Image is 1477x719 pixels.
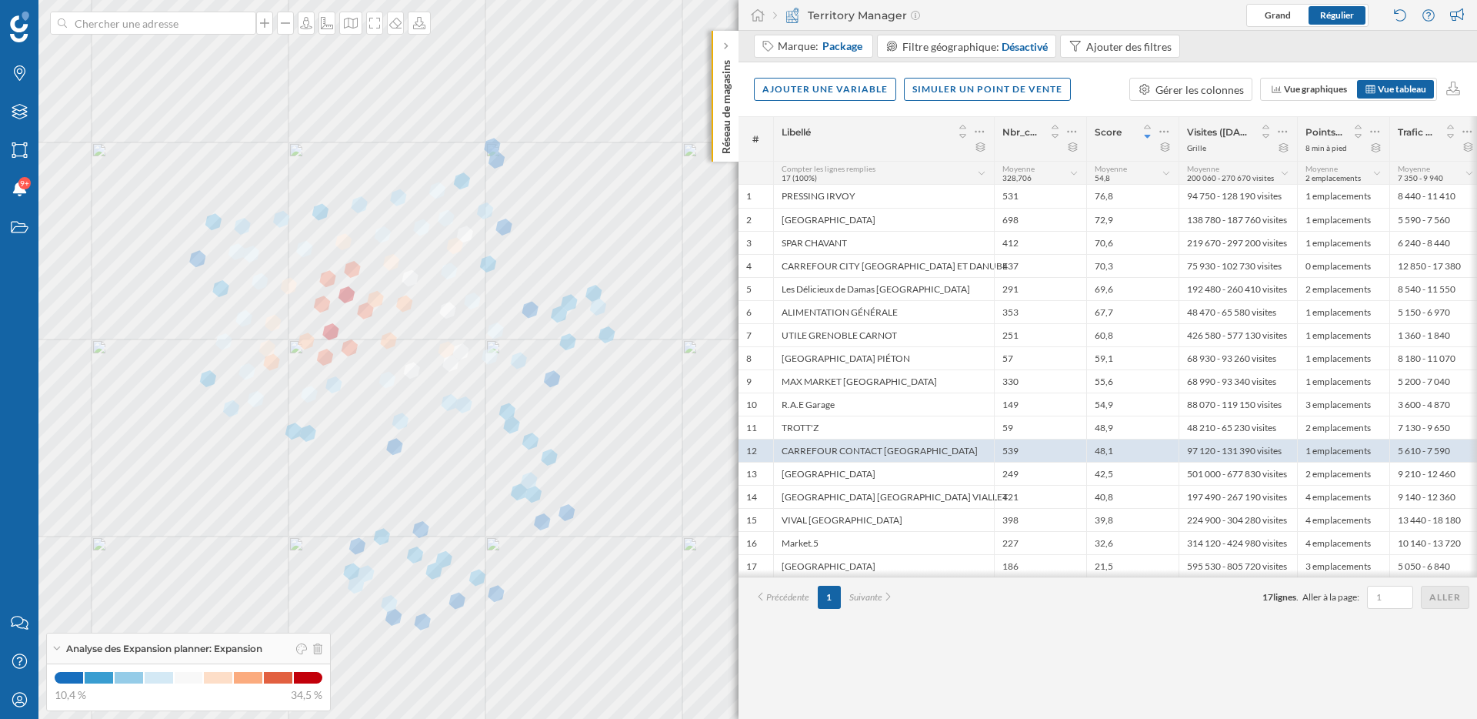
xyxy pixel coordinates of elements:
div: 1 emplacements [1297,185,1389,208]
div: 97 120 - 131 390 visites [1179,439,1297,462]
span: Aller à la page: [1302,590,1359,604]
div: 2 emplacements [1297,416,1389,439]
div: UTILE GRENOBLE CARNOT [773,323,994,346]
div: 219 670 - 297 200 visites [1179,231,1297,254]
div: 421 [994,485,1086,508]
div: 398 [994,508,1086,531]
div: SPAR CHAVANT [773,231,994,254]
span: Trafic routier moyen autour du point (2024): Jour ouvrable (Maximum) [1398,126,1435,138]
div: PRESSING IRVOY [773,185,994,208]
div: 76,8 [1086,185,1179,208]
div: 314 120 - 424 980 visites [1179,531,1297,554]
div: 72,9 [1086,208,1179,231]
input: 1 [1372,590,1409,605]
div: 8 min à pied [1305,142,1347,153]
span: Vue tableau [1378,83,1426,95]
div: CARREFOUR CITY [GEOGRAPHIC_DATA] ET DANUBE [773,254,994,277]
div: 1 emplacements [1297,323,1389,346]
div: 48 470 - 65 580 visites [1179,300,1297,323]
span: 9+ [20,176,29,191]
div: [GEOGRAPHIC_DATA] [GEOGRAPHIC_DATA] VIALLET [773,485,994,508]
div: 3 emplacements [1297,393,1389,416]
div: 42,5 [1086,462,1179,485]
div: 48,9 [1086,416,1179,439]
div: 192 480 - 260 410 visites [1179,277,1297,300]
div: 39,8 [1086,508,1179,531]
div: 539 [994,439,1086,462]
div: MAX MARKET [GEOGRAPHIC_DATA] [773,370,994,393]
div: 1 emplacements [1297,439,1389,462]
div: 6 [746,306,752,319]
div: Ajouter des filtres [1086,38,1172,55]
div: 4 emplacements [1297,531,1389,554]
span: # [746,132,765,146]
span: 328,706 [1002,173,1032,182]
div: 7 [746,329,752,342]
div: 227 [994,531,1086,554]
span: 2 emplacements [1305,173,1361,182]
div: 48 210 - 65 230 visites [1179,416,1297,439]
span: . [1296,591,1299,603]
span: 17 [1262,591,1273,603]
div: 75 930 - 102 730 visites [1179,254,1297,277]
span: Libellé [782,126,811,138]
div: 48,1 [1086,439,1179,462]
div: Marque: [778,38,865,54]
div: 16 [746,537,757,550]
span: Score [1095,126,1122,138]
img: Logo Geoblink [10,12,29,42]
div: [GEOGRAPHIC_DATA] PIÉTON [773,346,994,370]
div: 40,8 [1086,485,1179,508]
div: 5 [746,283,752,296]
span: Moyenne [1095,164,1127,173]
span: Compter les lignes remplies [782,164,875,173]
div: 531 [994,185,1086,208]
span: Moyenne [1187,164,1219,173]
div: 69,6 [1086,277,1179,300]
div: 149 [994,393,1086,416]
div: CARREFOUR CONTACT [GEOGRAPHIC_DATA] [773,439,994,462]
div: 1 [746,190,752,202]
div: 2 emplacements [1297,277,1389,300]
span: Analyse des Expansion planner: Expansion [66,642,262,656]
div: 57 [994,346,1086,370]
div: 4 emplacements [1297,485,1389,508]
div: 330 [994,370,1086,393]
div: Les Délicieux de Damas [GEOGRAPHIC_DATA] [773,277,994,300]
div: 32,6 [1086,531,1179,554]
div: 17 [746,560,757,573]
div: 68 930 - 93 260 visites [1179,346,1297,370]
div: 12 [746,445,757,457]
div: 186 [994,554,1086,577]
div: 54,9 [1086,393,1179,416]
div: 1 emplacements [1297,231,1389,254]
div: [GEOGRAPHIC_DATA] [773,208,994,231]
div: [GEOGRAPHIC_DATA] [773,554,994,577]
div: R.A.E Garage [773,393,994,416]
div: 224 900 - 304 280 visites [1179,508,1297,531]
span: Grand [1265,9,1291,21]
span: lignes [1273,591,1296,603]
span: Régulier [1320,9,1354,21]
div: 94 750 - 128 190 visites [1179,185,1297,208]
p: Réseau de magasins [718,54,734,154]
div: 437 [994,254,1086,277]
div: 353 [994,300,1086,323]
div: Grille [1187,142,1206,153]
div: 412 [994,231,1086,254]
div: 60,8 [1086,323,1179,346]
div: Market.5 [773,531,994,554]
span: 34,5 % [291,687,322,703]
span: Moyenne [1002,164,1035,173]
div: 13 [746,468,757,480]
div: 2 [746,214,752,226]
span: Visites ([DATE] à [DATE]) [1187,126,1251,138]
div: [GEOGRAPHIC_DATA] [773,462,994,485]
div: 501 000 - 677 830 visites [1179,462,1297,485]
div: 59,1 [1086,346,1179,370]
div: Territory Manager [773,8,920,23]
div: 291 [994,277,1086,300]
div: 9 [746,376,752,388]
div: 1 emplacements [1297,346,1389,370]
div: 67,7 [1086,300,1179,323]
